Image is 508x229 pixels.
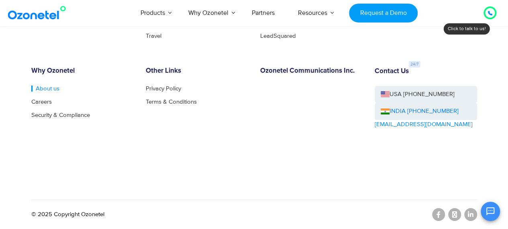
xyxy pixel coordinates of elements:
[375,120,473,129] a: [EMAIL_ADDRESS][DOMAIN_NAME]
[146,67,248,75] h6: Other Links
[349,4,418,22] a: Request a Demo
[31,99,52,105] a: Careers
[31,210,104,219] p: © 2025 Copyright Ozonetel
[375,67,409,76] h6: Contact Us
[146,86,181,92] a: Privacy Policy
[146,99,197,105] a: Terms & Conditions
[260,67,363,75] h6: Ozonetel Communications Inc.
[375,86,477,103] a: USA [PHONE_NUMBER]
[31,112,90,118] a: Security & Compliance
[381,108,390,115] img: ind-flag.png
[481,202,500,221] button: Open chat
[381,91,390,97] img: us-flag.png
[31,67,134,75] h6: Why Ozonetel
[146,33,161,39] a: Travel
[260,33,296,39] a: LeadSquared
[381,107,459,116] a: INDIA [PHONE_NUMBER]
[31,86,59,92] a: About us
